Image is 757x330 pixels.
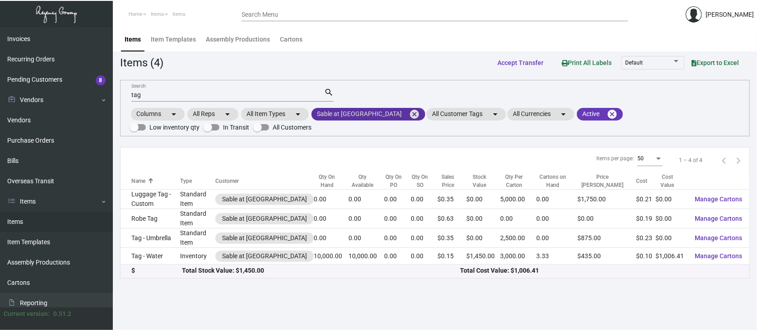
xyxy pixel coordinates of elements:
[577,173,636,189] div: Price [PERSON_NAME]
[384,173,403,189] div: Qty On PO
[348,173,376,189] div: Qty Available
[625,60,643,66] span: Default
[500,190,537,209] td: 5,000.00
[293,109,303,120] mat-icon: arrow_drop_down
[348,228,384,248] td: 0.00
[437,173,459,189] div: Sales Price
[348,173,384,189] div: Qty Available
[636,209,655,228] td: $0.19
[500,228,537,248] td: 2,500.00
[687,230,749,246] button: Manage Cartons
[411,228,437,248] td: 0.00
[607,109,618,120] mat-icon: cancel
[596,154,634,163] div: Items per page:
[554,54,619,71] button: Print All Labels
[121,248,180,265] td: Tag - Water
[180,177,215,185] div: Type
[222,214,307,223] div: Sable at [GEOGRAPHIC_DATA]
[655,173,687,189] div: Cost Value
[151,11,164,17] span: Items
[314,209,348,228] td: 0.00
[384,190,411,209] td: 0.00
[577,173,628,189] div: Price [PERSON_NAME]
[314,173,348,189] div: Qty On Hand
[180,248,215,265] td: Inventory
[577,108,623,121] mat-chip: Active
[460,266,738,275] div: Total Cost Value: $1,006.41
[636,177,655,185] div: Cost
[497,59,543,66] span: Accept Transfer
[121,190,180,209] td: Luggage Tag - Custom
[536,248,577,265] td: 3.33
[695,234,742,242] span: Manage Cartons
[314,248,348,265] td: 10,000.00
[314,190,348,209] td: 0.00
[222,195,307,204] div: Sable at [GEOGRAPHIC_DATA]
[731,153,746,167] button: Next page
[437,173,467,189] div: Sales Price
[467,228,500,248] td: $0.00
[679,156,702,164] div: 1 – 4 of 4
[280,35,302,44] div: Cartons
[149,122,200,133] span: Low inventory qty
[636,248,655,265] td: $0.10
[222,251,307,261] div: Sable at [GEOGRAPHIC_DATA]
[687,191,749,207] button: Manage Cartons
[467,190,500,209] td: $0.00
[241,108,309,121] mat-chip: All Item Types
[180,228,215,248] td: Standard Item
[437,190,467,209] td: $0.35
[684,55,746,71] button: Export to Excel
[168,109,179,120] mat-icon: arrow_drop_down
[490,109,501,120] mat-icon: arrow_drop_down
[558,109,569,120] mat-icon: arrow_drop_down
[577,190,636,209] td: $1,750.00
[427,108,506,121] mat-chip: All Customer Tags
[180,177,192,185] div: Type
[500,248,537,265] td: 3,000.00
[687,248,749,264] button: Manage Cartons
[536,228,577,248] td: 0.00
[215,173,314,190] th: Customer
[636,177,647,185] div: Cost
[536,209,577,228] td: 0.00
[222,109,233,120] mat-icon: arrow_drop_down
[692,59,739,66] span: Export to Excel
[695,252,742,260] span: Manage Cartons
[655,228,687,248] td: $0.00
[384,173,411,189] div: Qty On PO
[500,209,537,228] td: 0.00
[187,108,238,121] mat-chip: All Reps
[131,108,185,121] mat-chip: Columns
[577,228,636,248] td: $875.00
[121,228,180,248] td: Tag - Umbrella
[314,228,348,248] td: 0.00
[129,11,142,17] span: Home
[507,108,574,121] mat-chip: All Currencies
[121,209,180,228] td: Robe Tag
[500,173,529,189] div: Qty Per Carton
[131,266,182,275] div: $
[437,209,467,228] td: $0.63
[314,173,340,189] div: Qty On Hand
[637,155,644,162] span: 50
[536,190,577,209] td: 0.00
[636,228,655,248] td: $0.23
[437,228,467,248] td: $0.35
[577,209,636,228] td: $0.00
[172,11,186,17] span: Items
[324,87,334,98] mat-icon: search
[223,122,249,133] span: In Transit
[409,109,420,120] mat-icon: cancel
[311,108,425,121] mat-chip: Sable at [GEOGRAPHIC_DATA]
[206,35,270,44] div: Assembly Productions
[348,209,384,228] td: 0.00
[500,173,537,189] div: Qty Per Carton
[695,195,742,203] span: Manage Cartons
[411,248,437,265] td: 0.00
[655,173,679,189] div: Cost Value
[131,177,145,185] div: Name
[180,209,215,228] td: Standard Item
[384,209,411,228] td: 0.00
[490,55,551,71] button: Accept Transfer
